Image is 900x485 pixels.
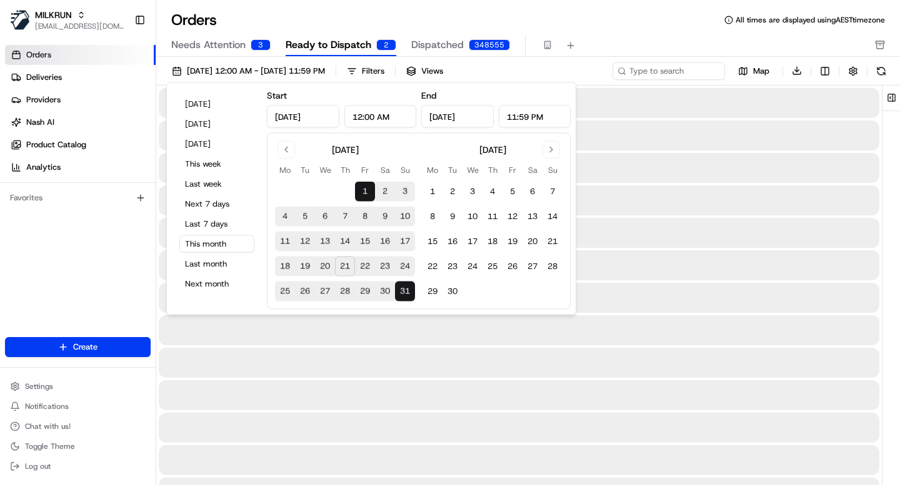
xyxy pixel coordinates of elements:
[25,194,35,204] img: 1736555255976-a54dd68f-1ca7-489b-9aae-adbdc363a1c4
[179,175,254,193] button: Last week
[422,257,442,277] button: 22
[730,64,777,79] button: Map
[295,282,315,301] button: 26
[277,141,295,159] button: Go to previous month
[335,232,355,252] button: 14
[355,232,375,252] button: 15
[395,182,415,202] button: 3
[194,160,227,175] button: See all
[25,381,53,391] span: Settings
[422,164,442,177] th: Monday
[267,105,339,128] input: Date
[542,232,562,252] button: 21
[502,232,522,252] button: 19
[179,115,254,133] button: [DATE]
[872,62,890,80] button: Refresh
[25,461,51,471] span: Log out
[442,207,462,227] button: 9
[111,227,136,237] span: [DATE]
[469,39,510,51] div: 348555
[26,139,86,150] span: Product Catalog
[315,257,335,277] button: 20
[166,62,331,80] button: [DATE] 12:00 AM - [DATE] 11:59 PM
[25,421,71,431] span: Chat with us!
[422,182,442,202] button: 1
[26,162,61,173] span: Analytics
[522,164,542,177] th: Saturday
[39,227,101,237] span: [PERSON_NAME]
[39,194,101,203] span: [PERSON_NAME]
[362,66,384,77] div: Filters
[35,9,72,21] span: MILKRUN
[26,49,51,61] span: Orders
[73,341,97,353] span: Create
[482,232,502,252] button: 18
[26,72,62,83] span: Deliveries
[442,257,462,277] button: 23
[5,5,129,35] button: MILKRUNMILKRUN[EMAIL_ADDRESS][DOMAIN_NAME]
[179,195,254,213] button: Next 7 days
[5,90,156,110] a: Providers
[5,112,156,132] a: Nash AI
[56,132,172,142] div: We're available if you need us!
[286,37,371,52] span: Ready to Dispatch
[179,215,254,233] button: Last 7 days
[12,12,37,37] img: Nash
[442,282,462,301] button: 30
[12,280,22,290] div: 📗
[12,182,32,202] img: Masood Aslam
[26,119,49,142] img: 2790269178180_0ac78f153ef27d6c0503_72.jpg
[179,255,254,273] button: Last month
[5,45,156,65] a: Orders
[179,235,254,253] button: This month
[104,227,108,237] span: •
[502,207,522,227] button: 12
[395,164,415,177] th: Sunday
[315,164,335,177] th: Wednesday
[26,94,61,105] span: Providers
[251,39,271,51] div: 3
[111,194,136,203] span: [DATE]
[275,257,295,277] button: 18
[315,282,335,301] button: 27
[179,96,254,113] button: [DATE]
[522,207,542,227] button: 13
[101,274,206,296] a: 💻API Documentation
[421,66,443,77] span: Views
[522,182,542,202] button: 6
[401,62,449,80] button: Views
[375,232,395,252] button: 16
[275,232,295,252] button: 11
[375,164,395,177] th: Saturday
[332,144,359,156] div: [DATE]
[395,232,415,252] button: 17
[395,207,415,227] button: 10
[5,157,156,177] a: Analytics
[355,282,375,301] button: 29
[422,232,442,252] button: 15
[442,182,462,202] button: 2
[482,257,502,277] button: 25
[422,207,442,227] button: 8
[25,279,96,291] span: Knowledge Base
[612,62,725,80] input: Type to search
[422,282,442,301] button: 29
[335,164,355,177] th: Thursday
[335,207,355,227] button: 7
[542,182,562,202] button: 7
[753,66,769,77] span: Map
[375,257,395,277] button: 23
[355,164,375,177] th: Friday
[179,275,254,293] button: Next month
[315,207,335,227] button: 6
[7,274,101,296] a: 📗Knowledge Base
[88,309,151,319] a: Powered byPylon
[35,21,124,31] button: [EMAIL_ADDRESS][DOMAIN_NAME]
[522,232,542,252] button: 20
[411,37,464,52] span: Dispatched
[5,438,151,455] button: Toggle Theme
[542,257,562,277] button: 28
[25,441,75,451] span: Toggle Theme
[12,119,35,142] img: 1736555255976-a54dd68f-1ca7-489b-9aae-adbdc363a1c4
